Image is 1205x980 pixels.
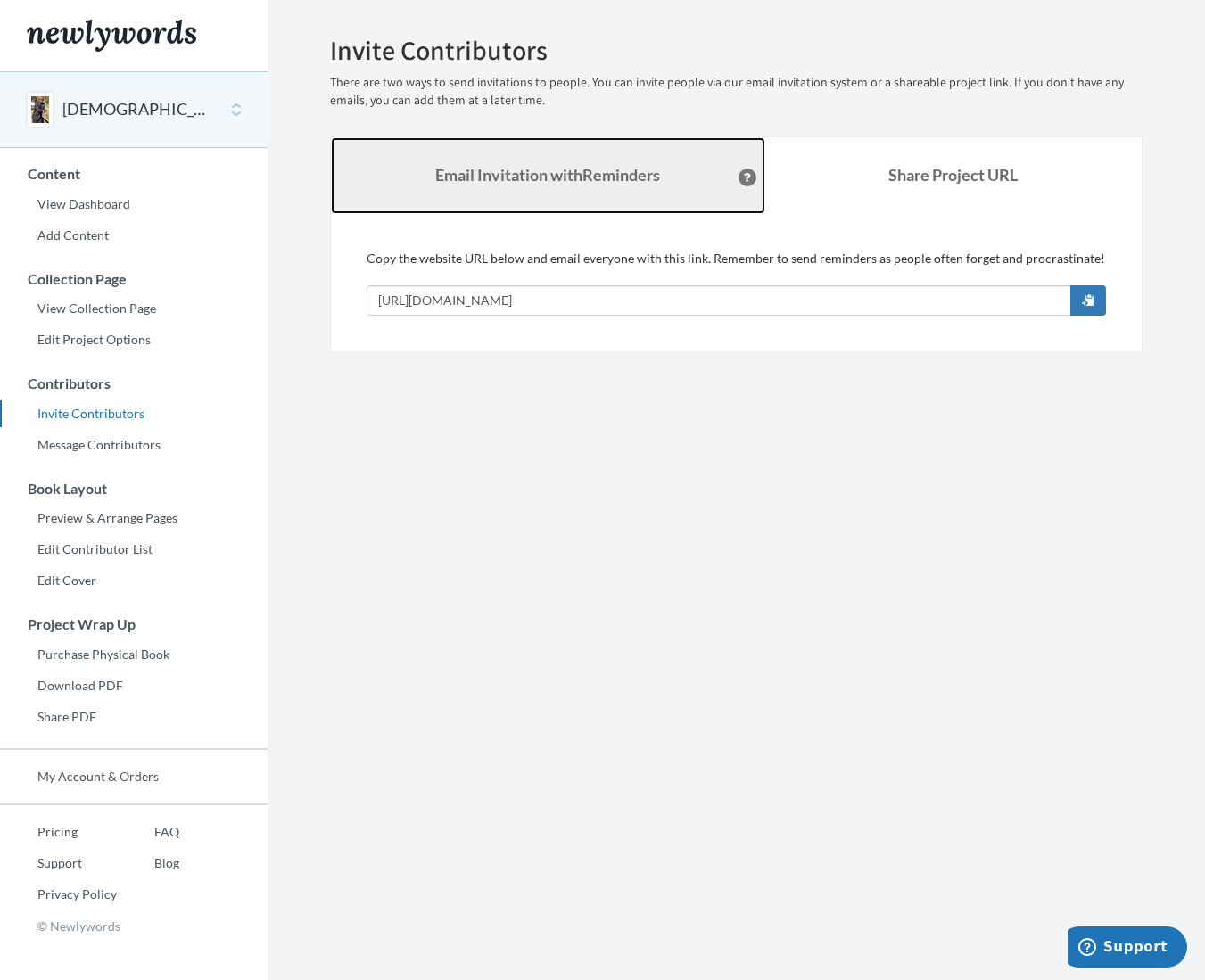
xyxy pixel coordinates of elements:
a: FAQ [117,819,179,845]
iframe: Opens a widget where you can chat to one of our agents [1068,926,1187,971]
h3: Collection Page [1,271,268,287]
button: [DEMOGRAPHIC_DATA] is Faithful: 60 Years of Blessings and Legacy [62,98,207,121]
b: Share Project URL [888,165,1018,185]
a: Blog [117,850,179,877]
strong: Email Invitation with Reminders [435,165,660,185]
h3: Content [1,166,268,182]
h3: Book Layout [1,481,268,497]
img: Newlywords logo [27,20,196,52]
h2: Invite Contributors [330,36,1143,65]
p: There are two ways to send invitations to people. You can invite people via our email invitation ... [330,74,1143,110]
h3: Contributors [1,375,268,391]
div: Copy the website URL below and email everyone with this link. Remember to send reminders as peopl... [367,250,1106,316]
h3: Project Wrap Up [1,616,268,632]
